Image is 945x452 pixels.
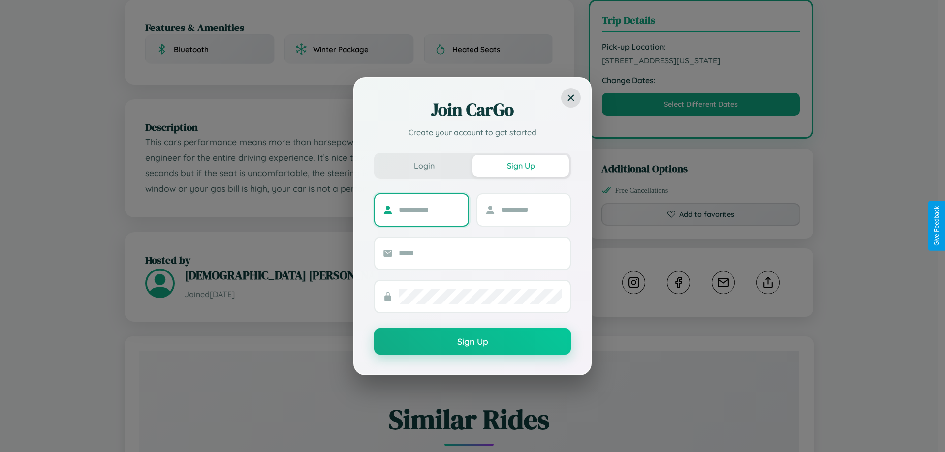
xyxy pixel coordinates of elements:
p: Create your account to get started [374,126,571,138]
button: Sign Up [472,155,569,177]
button: Sign Up [374,328,571,355]
button: Login [376,155,472,177]
div: Give Feedback [933,206,940,246]
h2: Join CarGo [374,98,571,121]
